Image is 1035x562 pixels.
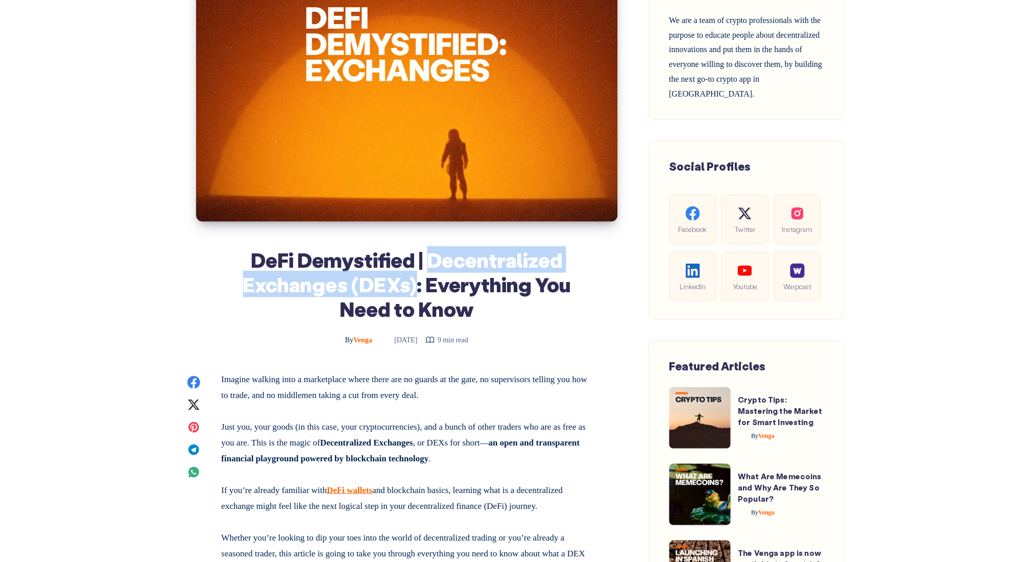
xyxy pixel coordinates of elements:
[678,223,708,235] span: Facebook
[774,195,821,244] a: Instagram
[380,336,418,344] time: [DATE]
[738,264,752,278] img: social-youtube.99db9aba05279f803f3e7a4a838dfb6c.svg
[752,432,759,439] span: By
[721,195,768,244] a: Twitter
[222,372,592,403] p: Imagine walking into a marketplace where there are no guards at the gate, no supervisors telling ...
[320,438,413,448] strong: Decentralized Exchanges
[222,247,592,321] h1: DeFi Demystified | Decentralized Exchanges (DEXs): Everything You Need to Know
[345,336,374,344] a: ByVenga
[669,252,716,301] a: LinkedIn
[669,16,823,98] span: We are a team of crypto professionals with the purpose to educate people about decentralized inno...
[222,438,580,463] strong: an open and transparent financial playground powered by blockchain technology
[752,432,775,439] span: Venga
[752,509,759,516] span: By
[730,223,760,235] span: Twitter
[222,415,592,466] p: Just you, your goods (in this case, your cryptocurrencies), and a bunch of other traders who are ...
[774,252,821,301] a: Warpcast
[738,509,775,516] a: ByVenga
[686,264,700,278] img: social-linkedin.be646fe421ccab3a2ad91cb58bdc9694.svg
[425,334,468,346] div: 9 min read
[738,432,775,439] a: ByVenga
[345,336,372,344] span: Venga
[738,471,822,504] a: What Are Memecoins and Why Are They So Popular?
[669,159,751,174] span: Social Profiles
[790,264,805,278] img: social-warpcast.e8a23a7ed3178af0345123c41633f860.png
[678,280,708,292] span: LinkedIn
[738,394,823,427] a: Crypto Tips: Mastering the Market for Smart Investing
[782,280,813,292] span: Warpcast
[730,280,760,292] span: Youtube
[222,479,592,514] p: If you’re already familiar with and blockchain basics, learning what is a decentralized exchange ...
[669,359,766,373] span: Featured Articles
[721,252,768,301] a: Youtube
[327,485,372,495] a: DeFi wallets
[669,195,716,244] a: Facebook
[752,509,775,516] span: Venga
[782,223,813,235] span: Instagram
[345,336,353,344] span: By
